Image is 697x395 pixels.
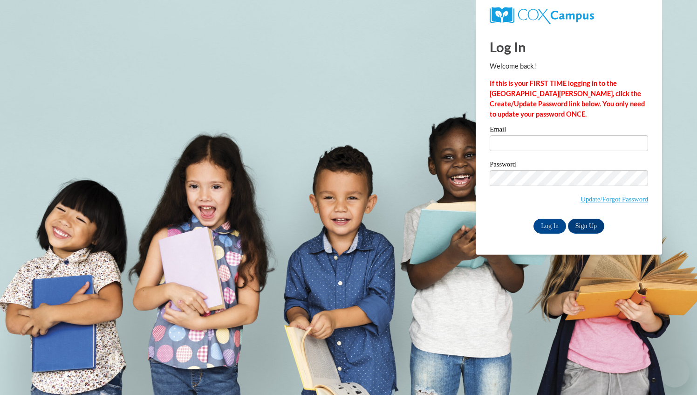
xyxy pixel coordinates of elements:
p: Welcome back! [490,61,648,71]
h1: Log In [490,37,648,56]
label: Email [490,126,648,135]
a: Sign Up [568,219,604,234]
a: COX Campus [490,7,648,24]
label: Password [490,161,648,170]
a: Update/Forgot Password [581,195,648,203]
iframe: Button to launch messaging window [660,358,690,388]
img: COX Campus [490,7,594,24]
strong: If this is your FIRST TIME logging in to the [GEOGRAPHIC_DATA][PERSON_NAME], click the Create/Upd... [490,79,645,118]
input: Log In [533,219,566,234]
